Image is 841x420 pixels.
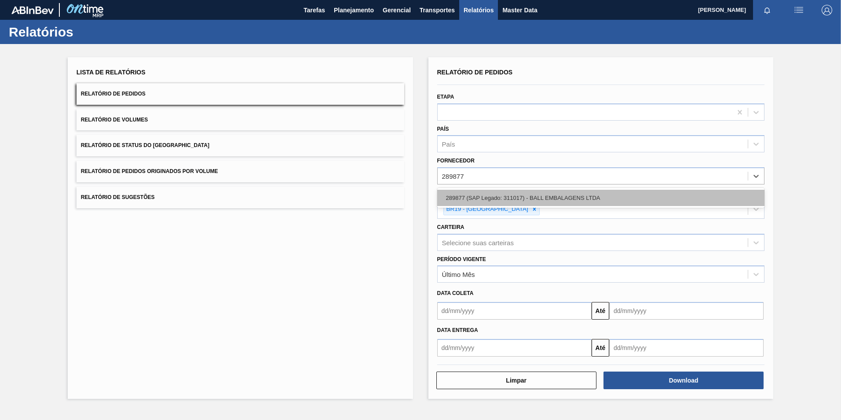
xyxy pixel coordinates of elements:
div: Selecione suas carteiras [442,239,514,246]
input: dd/mm/yyyy [437,302,592,320]
span: Relatório de Pedidos Originados por Volume [81,168,218,174]
span: Relatório de Sugestões [81,194,155,200]
label: País [437,126,449,132]
span: Planejamento [334,5,374,15]
button: Relatório de Pedidos [77,83,404,105]
button: Relatório de Pedidos Originados por Volume [77,161,404,182]
span: Tarefas [303,5,325,15]
button: Até [592,302,609,320]
img: userActions [793,5,804,15]
img: Logout [822,5,832,15]
span: Gerencial [383,5,411,15]
button: Relatório de Volumes [77,109,404,131]
div: Último Mês [442,271,475,278]
button: Download [603,372,764,389]
h1: Relatórios [9,27,165,37]
label: Período Vigente [437,256,486,262]
span: Data coleta [437,290,474,296]
button: Notificações [753,4,781,16]
input: dd/mm/yyyy [437,339,592,357]
span: Relatório de Volumes [81,117,148,123]
button: Relatório de Status do [GEOGRAPHIC_DATA] [77,135,404,156]
input: dd/mm/yyyy [609,339,764,357]
div: BR19 - [GEOGRAPHIC_DATA] [444,204,530,215]
span: Relatórios [464,5,494,15]
label: Fornecedor [437,158,475,164]
div: 289877 (SAP Legado: 311017) - BALL EMBALAGENS LTDA [437,190,765,206]
input: dd/mm/yyyy [609,302,764,320]
button: Limpar [436,372,596,389]
label: Etapa [437,94,454,100]
span: Transportes [420,5,455,15]
label: Carteira [437,224,464,230]
span: Data entrega [437,327,478,333]
span: Relatório de Pedidos [437,69,513,76]
span: Relatório de Status do [GEOGRAPHIC_DATA] [81,142,209,148]
span: Master Data [502,5,537,15]
span: Relatório de Pedidos [81,91,146,97]
img: TNhmsLtSVTkK8tSr43FrP2fwEKptu5GPRR3wAAAABJRU5ErkJggg== [11,6,54,14]
div: País [442,140,455,148]
span: Lista de Relatórios [77,69,146,76]
button: Relatório de Sugestões [77,187,404,208]
button: Até [592,339,609,357]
